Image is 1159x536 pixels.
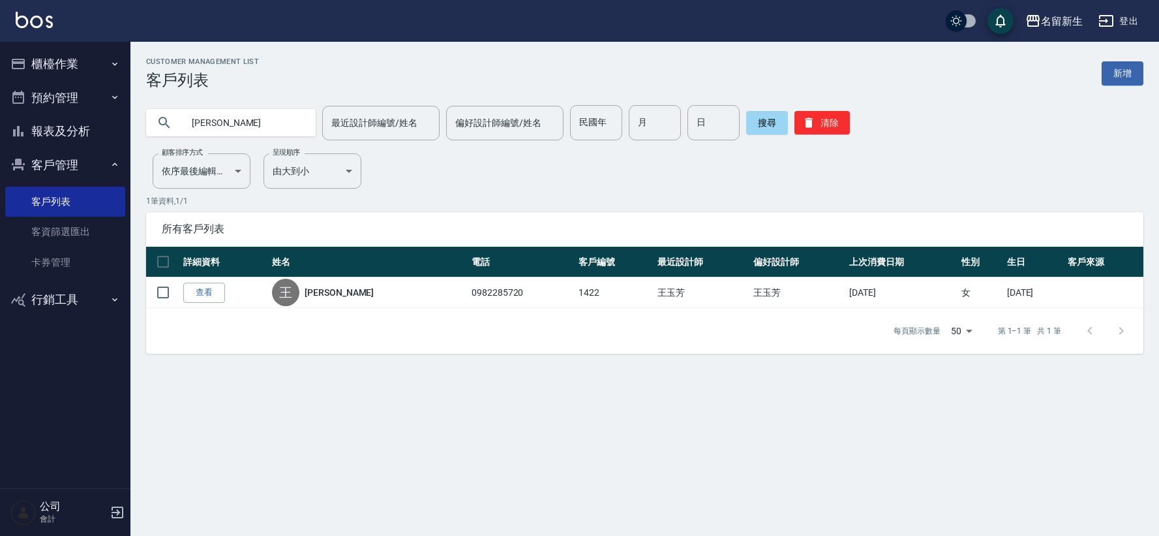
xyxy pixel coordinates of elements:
[1102,61,1143,86] a: 新增
[1093,9,1143,33] button: 登出
[272,279,299,306] div: 王
[263,153,361,189] div: 由大到小
[575,247,654,277] th: 客戶編號
[1041,13,1083,29] div: 名留新生
[654,247,750,277] th: 最近設計師
[750,247,846,277] th: 偏好設計師
[894,325,941,337] p: 每頁顯示數量
[180,247,269,277] th: 詳細資料
[40,500,106,513] h5: 公司
[162,148,203,157] label: 顧客排序方式
[575,277,654,308] td: 1422
[5,81,125,115] button: 預約管理
[958,247,1004,277] th: 性別
[183,283,225,303] a: 查看
[40,513,106,525] p: 會計
[946,313,977,349] div: 50
[1004,277,1064,308] td: [DATE]
[468,277,576,308] td: 0982285720
[5,114,125,148] button: 報表及分析
[5,148,125,182] button: 客戶管理
[5,283,125,317] button: 行銷工具
[468,247,576,277] th: 電話
[269,247,468,277] th: 姓名
[1064,247,1143,277] th: 客戶來源
[273,148,300,157] label: 呈現順序
[153,153,250,189] div: 依序最後編輯時間
[16,12,53,28] img: Logo
[305,286,374,299] a: [PERSON_NAME]
[162,223,1128,236] span: 所有客戶列表
[146,195,1143,207] p: 1 筆資料, 1 / 1
[146,57,259,66] h2: Customer Management List
[1020,8,1088,35] button: 名留新生
[846,247,958,277] th: 上次消費日期
[654,277,750,308] td: 王玉芳
[846,277,958,308] td: [DATE]
[998,325,1061,337] p: 第 1–1 筆 共 1 筆
[750,277,846,308] td: 王玉芳
[10,499,37,526] img: Person
[5,217,125,247] a: 客資篩選匯出
[183,105,305,140] input: 搜尋關鍵字
[746,111,788,134] button: 搜尋
[958,277,1004,308] td: 女
[146,71,259,89] h3: 客戶列表
[5,47,125,81] button: 櫃檯作業
[5,247,125,277] a: 卡券管理
[794,111,850,134] button: 清除
[1004,247,1064,277] th: 生日
[987,8,1014,34] button: save
[5,187,125,217] a: 客戶列表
